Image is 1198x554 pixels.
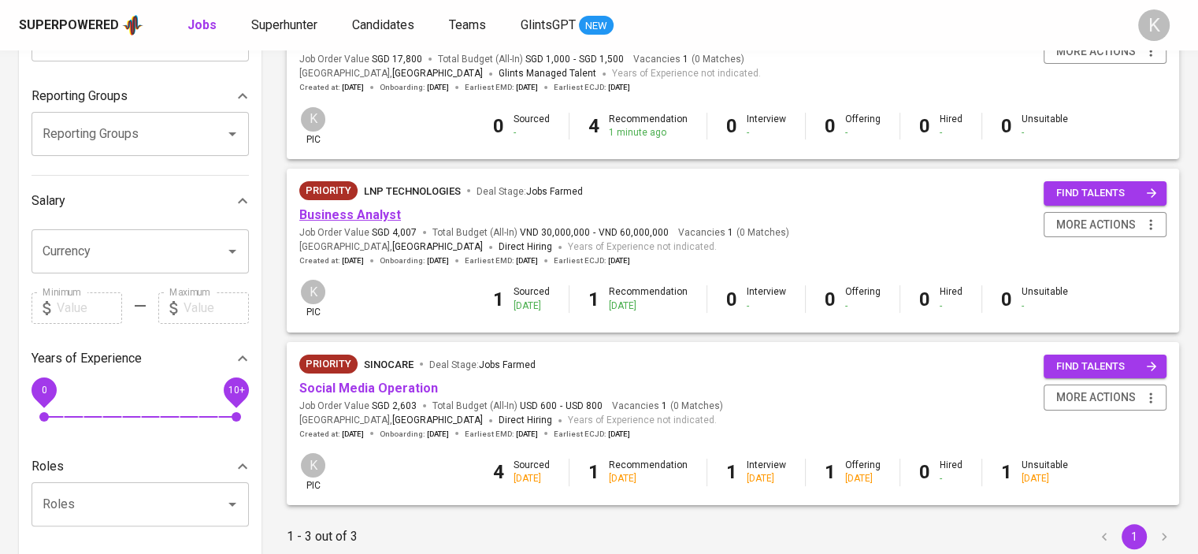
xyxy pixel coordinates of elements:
span: Earliest ECJD : [554,429,630,440]
span: VND 60,000,000 [599,226,669,240]
span: [GEOGRAPHIC_DATA] [392,413,483,429]
span: Deal Stage : [477,186,583,197]
span: Vacancies ( 0 Matches ) [612,400,723,413]
p: Roles [32,457,64,476]
div: Offering [845,113,881,139]
span: Teams [449,17,486,32]
div: pic [299,278,327,319]
b: 0 [825,115,836,137]
span: Total Budget (All-In) [432,400,603,413]
span: Priority [299,356,358,372]
div: Hired [940,285,962,312]
span: [GEOGRAPHIC_DATA] [392,240,483,255]
div: Salary [32,185,249,217]
div: New Job received from Demand Team [299,181,358,200]
span: Glints Managed Talent [499,68,596,79]
button: Open [221,123,243,145]
img: app logo [122,13,143,37]
p: Reporting Groups [32,87,128,106]
span: [DATE] [427,429,449,440]
span: more actions [1056,388,1136,407]
b: 1 [1001,461,1012,483]
p: Salary [32,191,65,210]
a: Candidates [352,16,417,35]
div: Interview [747,459,786,485]
span: 10+ [228,384,244,395]
div: - [747,299,786,313]
a: Jobs [187,16,220,35]
span: - [573,53,576,66]
span: Candidates [352,17,414,32]
div: [DATE] [514,299,550,313]
a: Superhunter [251,16,321,35]
button: page 1 [1122,524,1147,549]
span: [DATE] [608,255,630,266]
span: Superhunter [251,17,317,32]
span: Onboarding : [380,82,449,93]
span: GlintsGPT [521,17,576,32]
span: SGD 2,603 [372,400,417,413]
span: Earliest EMD : [465,82,538,93]
span: SGD 1,500 [579,53,624,66]
span: LNP Technologies [364,185,461,197]
span: SGD 4,007 [372,226,417,240]
span: find talents [1056,184,1157,203]
div: [DATE] [1022,472,1068,485]
span: - [560,400,562,413]
span: [GEOGRAPHIC_DATA] [392,66,483,82]
span: [GEOGRAPHIC_DATA] , [299,240,483,255]
span: [DATE] [342,429,364,440]
span: USD 800 [566,400,603,413]
span: 1 [725,226,733,240]
div: Sourced [514,113,550,139]
span: [DATE] [342,255,364,266]
div: Offering [845,285,881,312]
div: - [940,299,962,313]
span: [DATE] [516,82,538,93]
input: Value [184,292,249,324]
span: Earliest ECJD : [554,255,630,266]
b: 4 [493,461,504,483]
span: VND 30,000,000 [520,226,590,240]
div: Hired [940,459,962,485]
span: Direct Hiring [499,241,552,252]
div: - [1022,126,1068,139]
span: more actions [1056,42,1136,61]
span: Years of Experience not indicated. [612,66,761,82]
span: Earliest ECJD : [554,82,630,93]
div: Hired [940,113,962,139]
div: Years of Experience [32,343,249,374]
div: - [514,126,550,139]
span: USD 600 [520,400,557,413]
a: Business Analyst [299,207,401,222]
button: Open [221,240,243,262]
div: Sourced [514,285,550,312]
span: Created at : [299,82,364,93]
p: Years of Experience [32,349,142,368]
b: 0 [726,115,737,137]
span: Vacancies ( 0 Matches ) [633,53,744,66]
div: Unsuitable [1022,285,1068,312]
div: Roles [32,451,249,482]
button: more actions [1044,39,1166,65]
span: Onboarding : [380,429,449,440]
div: K [299,106,327,133]
div: [DATE] [609,472,688,485]
b: 4 [588,115,599,137]
div: [DATE] [845,472,881,485]
span: Years of Experience not indicated. [568,413,717,429]
div: [DATE] [609,299,688,313]
a: Teams [449,16,489,35]
span: Priority [299,183,358,199]
div: K [1138,9,1170,41]
b: 0 [919,288,930,310]
div: 1 minute ago [609,126,688,139]
div: Unsuitable [1022,459,1068,485]
div: K [299,278,327,306]
span: Earliest EMD : [465,255,538,266]
span: [DATE] [608,429,630,440]
span: Earliest EMD : [465,429,538,440]
a: Social Media Operation [299,381,438,396]
div: - [1022,299,1068,313]
b: 1 [588,288,599,310]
